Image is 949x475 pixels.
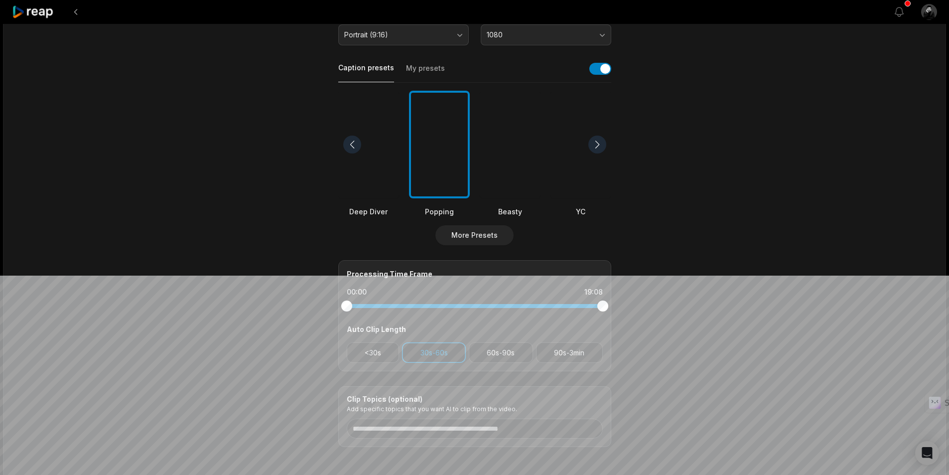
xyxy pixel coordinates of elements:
[409,206,470,217] div: Popping
[487,30,591,39] span: 1080
[481,24,611,45] button: 1080
[480,206,541,217] div: Beasty
[406,63,445,82] button: My presets
[338,206,399,217] div: Deep Diver
[915,441,939,465] div: Open Intercom Messenger
[347,269,603,279] div: Processing Time Frame
[338,24,469,45] button: Portrait (9:16)
[344,30,449,39] span: Portrait (9:16)
[338,63,394,82] button: Caption presets
[435,225,514,245] button: More Presets
[550,206,611,217] div: YC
